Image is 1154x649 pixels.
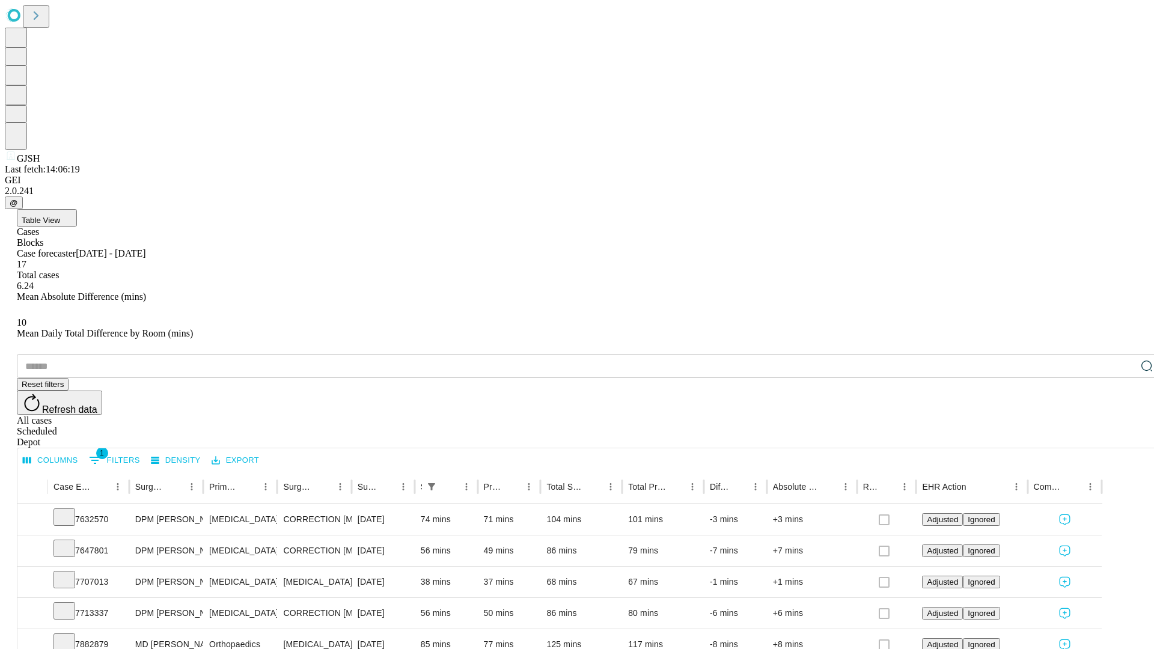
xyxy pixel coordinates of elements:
span: Adjusted [927,577,958,587]
button: Refresh data [17,391,102,415]
div: 49 mins [484,535,535,566]
span: Adjusted [927,609,958,618]
button: Select columns [20,451,81,470]
button: Menu [395,478,412,495]
button: Ignored [963,544,1000,557]
div: Comments [1034,482,1064,492]
button: Expand [23,603,41,624]
button: @ [5,197,23,209]
div: DPM [PERSON_NAME] [PERSON_NAME] [135,504,197,535]
div: Total Predicted Duration [628,482,666,492]
span: Refresh data [42,404,97,415]
div: 86 mins [546,535,616,566]
div: 71 mins [484,504,535,535]
span: @ [10,198,18,207]
button: Ignored [963,576,1000,588]
span: Table View [22,216,60,225]
div: 1 active filter [423,478,440,495]
button: Show filters [423,478,440,495]
div: DPM [PERSON_NAME] [PERSON_NAME] [135,598,197,629]
div: 80 mins [628,598,698,629]
div: [DATE] [358,504,409,535]
button: Ignored [963,513,1000,526]
div: GEI [5,175,1149,186]
button: Menu [837,478,854,495]
div: Predicted In Room Duration [484,482,503,492]
span: Adjusted [927,640,958,649]
div: 56 mins [421,598,472,629]
span: Case forecaster [17,248,76,258]
div: 7647801 [53,535,123,566]
div: Primary Service [209,482,239,492]
div: [DATE] [358,598,409,629]
div: 67 mins [628,567,698,597]
button: Sort [166,478,183,495]
button: Expand [23,541,41,562]
div: -7 mins [710,535,761,566]
button: Sort [820,478,837,495]
div: Total Scheduled Duration [546,482,584,492]
div: Surgery Date [358,482,377,492]
div: +6 mins [773,598,851,629]
div: EHR Action [922,482,966,492]
button: Sort [585,478,602,495]
button: Sort [1065,478,1082,495]
div: +1 mins [773,567,851,597]
div: [MEDICAL_DATA] [209,598,271,629]
div: DPM [PERSON_NAME] [PERSON_NAME] [135,535,197,566]
div: 7632570 [53,504,123,535]
span: Total cases [17,270,59,280]
span: 17 [17,259,26,269]
button: Table View [17,209,77,227]
span: Ignored [968,577,995,587]
div: 7707013 [53,567,123,597]
div: Difference [710,482,729,492]
div: 56 mins [421,535,472,566]
button: Export [209,451,262,470]
span: Ignored [968,515,995,524]
button: Reset filters [17,378,69,391]
div: 74 mins [421,504,472,535]
button: Sort [240,478,257,495]
button: Menu [183,478,200,495]
div: Absolute Difference [773,482,819,492]
div: CORRECTION [MEDICAL_DATA], RESECTION [MEDICAL_DATA] BASE [283,535,345,566]
div: [DATE] [358,567,409,597]
span: Ignored [968,640,995,649]
span: Last fetch: 14:06:19 [5,164,80,174]
button: Adjusted [922,607,963,620]
button: Adjusted [922,576,963,588]
button: Menu [458,478,475,495]
div: Surgeon Name [135,482,165,492]
span: Adjusted [927,515,958,524]
div: +3 mins [773,504,851,535]
span: GJSH [17,153,40,163]
button: Sort [730,478,747,495]
button: Sort [879,478,896,495]
span: Ignored [968,546,995,555]
span: [DATE] - [DATE] [76,248,145,258]
button: Menu [521,478,537,495]
div: Resolved in EHR [863,482,879,492]
span: 10 [17,317,26,328]
span: 1 [96,447,108,459]
div: +7 mins [773,535,851,566]
span: Mean Absolute Difference (mins) [17,291,146,302]
div: [MEDICAL_DATA] [209,535,271,566]
div: Surgery Name [283,482,313,492]
button: Menu [1008,478,1025,495]
button: Menu [684,478,701,495]
div: CORRECTION [MEDICAL_DATA], [MEDICAL_DATA] [MEDICAL_DATA] [283,504,345,535]
div: -6 mins [710,598,761,629]
span: 6.24 [17,281,34,291]
div: 68 mins [546,567,616,597]
div: 86 mins [546,598,616,629]
div: Scheduled In Room Duration [421,482,422,492]
button: Show filters [86,451,143,470]
div: CORRECTION [MEDICAL_DATA], RESECTION [MEDICAL_DATA] BASE [283,598,345,629]
div: 79 mins [628,535,698,566]
span: Ignored [968,609,995,618]
div: 7713337 [53,598,123,629]
button: Menu [896,478,913,495]
button: Menu [109,478,126,495]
